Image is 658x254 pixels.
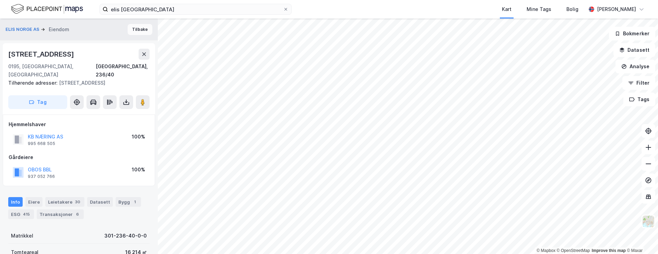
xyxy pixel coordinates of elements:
[8,62,96,79] div: 0195, [GEOGRAPHIC_DATA], [GEOGRAPHIC_DATA]
[592,248,626,253] a: Improve this map
[9,120,149,129] div: Hjemmelshaver
[108,4,283,14] input: Søk på adresse, matrikkel, gårdeiere, leietakere eller personer
[11,232,33,240] div: Matrikkel
[37,209,84,219] div: Transaksjoner
[8,209,34,219] div: ESG
[9,153,149,161] div: Gårdeiere
[627,248,643,253] a: Maxar
[557,248,590,253] a: OpenStreetMap
[5,26,41,33] button: ELIS NORGE AS
[22,211,31,218] div: 415
[642,215,655,228] img: Z
[623,93,655,106] button: Tags
[116,197,141,207] div: Bygg
[45,197,84,207] div: Leietakere
[132,133,145,141] div: 100%
[597,5,636,13] div: [PERSON_NAME]
[8,79,144,87] div: [STREET_ADDRESS]
[613,43,655,57] button: Datasett
[502,5,512,13] div: Kart
[527,5,551,13] div: Mine Tags
[49,25,69,34] div: Eiendom
[96,62,150,79] div: [GEOGRAPHIC_DATA], 236/40
[132,166,145,174] div: 100%
[128,24,152,35] button: Tilbake
[8,80,59,86] span: Tilhørende adresser:
[609,27,655,40] button: Bokmerker
[566,5,578,13] div: Bolig
[8,49,75,60] div: [STREET_ADDRESS]
[8,197,23,207] div: Info
[104,232,147,240] div: 301-236-40-0-0
[622,76,655,90] button: Filter
[74,198,82,205] div: 30
[615,60,655,73] button: Analyse
[87,197,113,207] div: Datasett
[11,3,83,15] img: logo.f888ab2527a4732fd821a326f86c7f29.svg
[25,197,43,207] div: Eiere
[8,95,67,109] button: Tag
[28,174,55,179] div: 937 052 766
[74,211,81,218] div: 6
[131,198,138,205] div: 1
[28,141,55,146] div: 995 668 505
[537,248,555,253] a: Mapbox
